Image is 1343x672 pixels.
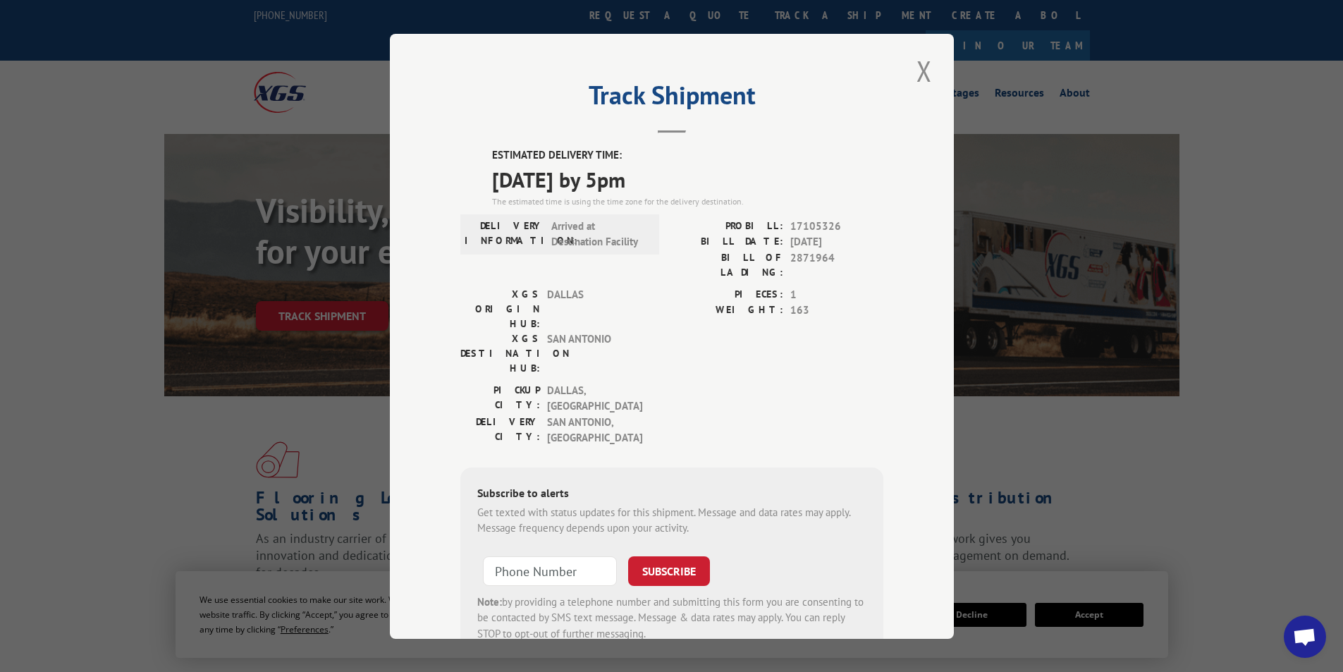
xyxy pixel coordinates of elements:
span: Arrived at Destination Facility [551,218,646,250]
span: 1 [790,286,883,303]
span: DALLAS [547,286,642,331]
div: The estimated time is using the time zone for the delivery destination. [492,195,883,207]
label: XGS DESTINATION HUB: [460,331,540,375]
span: [DATE] [790,234,883,250]
button: SUBSCRIBE [628,556,710,585]
label: BILL OF LADING: [672,250,783,279]
span: SAN ANTONIO , [GEOGRAPHIC_DATA] [547,414,642,446]
span: 163 [790,303,883,319]
label: ESTIMATED DELIVERY TIME: [492,147,883,164]
label: PROBILL: [672,218,783,234]
span: 2871964 [790,250,883,279]
div: Subscribe to alerts [477,484,866,504]
strong: Note: [477,594,502,608]
div: by providing a telephone number and submitting this form you are consenting to be contacted by SM... [477,594,866,642]
label: PIECES: [672,286,783,303]
input: Phone Number [483,556,617,585]
h2: Track Shipment [460,85,883,112]
div: Get texted with status updates for this shipment. Message and data rates may apply. Message frequ... [477,504,866,536]
label: WEIGHT: [672,303,783,319]
a: Open chat [1284,616,1326,658]
span: 17105326 [790,218,883,234]
span: DALLAS , [GEOGRAPHIC_DATA] [547,382,642,414]
label: DELIVERY CITY: [460,414,540,446]
button: Close modal [912,51,936,90]
label: DELIVERY INFORMATION: [465,218,544,250]
span: [DATE] by 5pm [492,163,883,195]
span: SAN ANTONIO [547,331,642,375]
label: BILL DATE: [672,234,783,250]
label: XGS ORIGIN HUB: [460,286,540,331]
label: PICKUP CITY: [460,382,540,414]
